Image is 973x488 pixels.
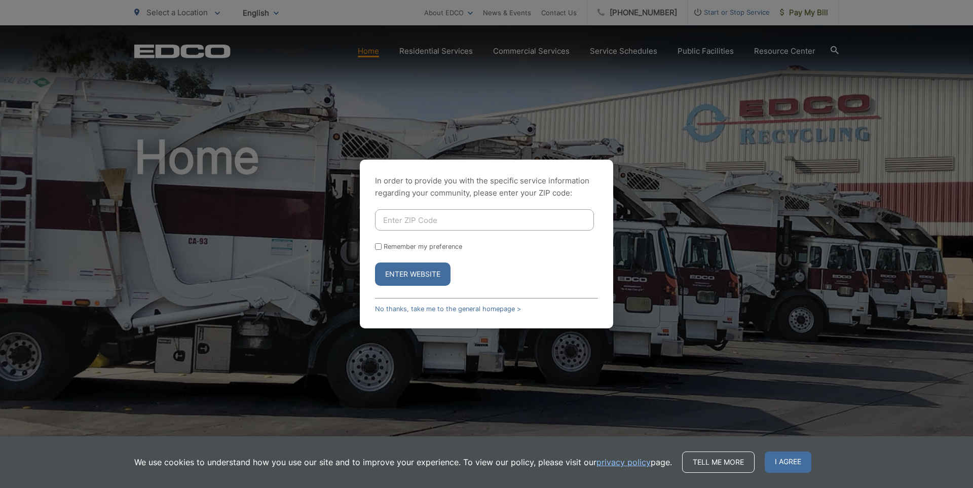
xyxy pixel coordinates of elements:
[682,452,755,473] a: Tell me more
[375,209,594,231] input: Enter ZIP Code
[384,243,462,250] label: Remember my preference
[375,305,521,313] a: No thanks, take me to the general homepage >
[596,456,651,468] a: privacy policy
[375,262,451,286] button: Enter Website
[134,456,672,468] p: We use cookies to understand how you use our site and to improve your experience. To view our pol...
[765,452,811,473] span: I agree
[375,175,598,199] p: In order to provide you with the specific service information regarding your community, please en...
